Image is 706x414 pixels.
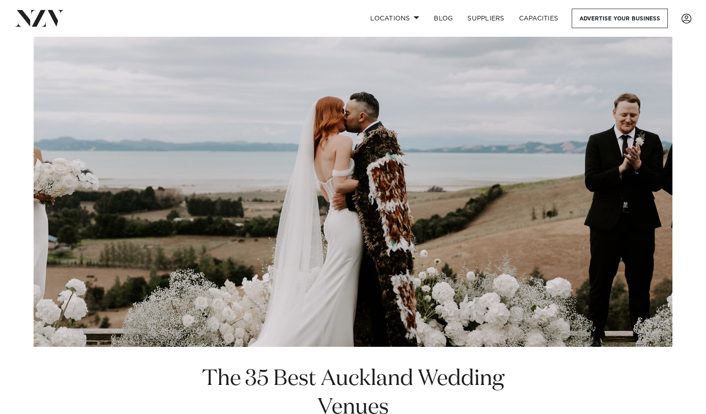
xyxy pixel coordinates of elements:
[34,37,672,347] img: The 35 Best Auckland Wedding Venues
[512,9,566,28] a: Capacities
[572,9,668,28] a: Advertise your business
[15,10,64,26] img: nzv-logo.png
[363,9,427,28] a: Locations
[460,9,511,28] a: SUPPLIERS
[427,9,460,28] a: BLOG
